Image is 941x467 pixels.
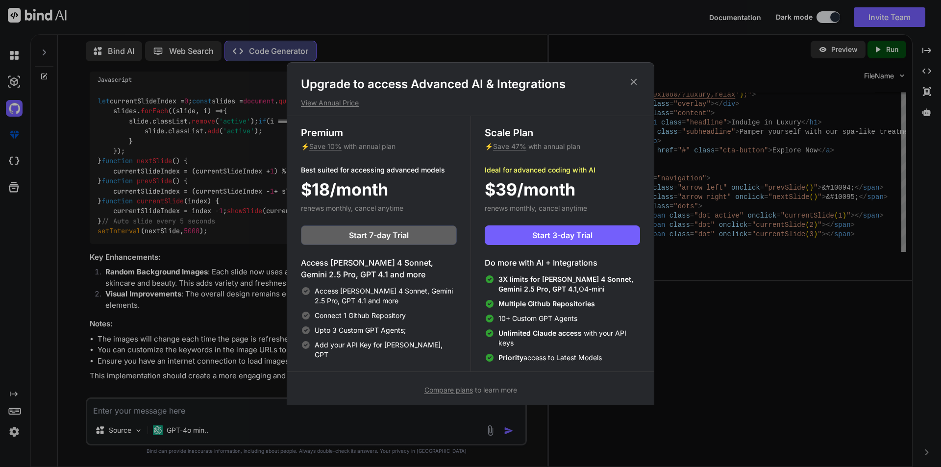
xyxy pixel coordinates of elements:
h4: Do more with AI + Integrations [485,257,640,269]
h3: Scale Plan [485,126,640,140]
p: View Annual Price [301,98,640,108]
span: Save 10% [309,142,342,150]
span: access to Latest Models [498,353,602,363]
span: Multiple Github Repositories [498,299,595,308]
span: Start 3-day Trial [532,229,593,241]
button: Start 7-day Trial [301,225,457,245]
p: ⚡ with annual plan [301,142,457,151]
span: renews monthly, cancel anytime [301,204,403,212]
span: $18/month [301,177,388,202]
h3: Premium [301,126,457,140]
span: Compare plans [424,386,473,394]
p: Best suited for accessing advanced models [301,165,457,175]
span: Add your API Key for [PERSON_NAME], GPT [315,340,457,360]
h1: Upgrade to access Advanced AI & Integrations [301,76,640,92]
span: Priority [498,353,523,362]
button: Start 3-day Trial [485,225,640,245]
span: Unlimited Claude access [498,329,584,337]
span: Start 7-day Trial [349,229,409,241]
span: Save 47% [493,142,526,150]
p: ⚡ with annual plan [485,142,640,151]
span: Connect 1 Github Repository [315,311,406,320]
span: Upto 3 Custom GPT Agents; [315,325,406,335]
span: 3X limits for [PERSON_NAME] 4 Sonnet, Gemini 2.5 Pro, GPT 4.1, [498,275,633,293]
span: O4-mini [498,274,640,294]
span: 10+ Custom GPT Agents [498,314,577,323]
span: Access [PERSON_NAME] 4 Sonnet, Gemini 2.5 Pro, GPT 4.1 and more [315,286,457,306]
span: renews monthly, cancel anytime [485,204,587,212]
span: to learn more [424,386,517,394]
span: with your API keys [498,328,640,348]
p: Ideal for advanced coding with AI [485,165,640,175]
span: $39/month [485,177,575,202]
h4: Access [PERSON_NAME] 4 Sonnet, Gemini 2.5 Pro, GPT 4.1 and more [301,257,457,280]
